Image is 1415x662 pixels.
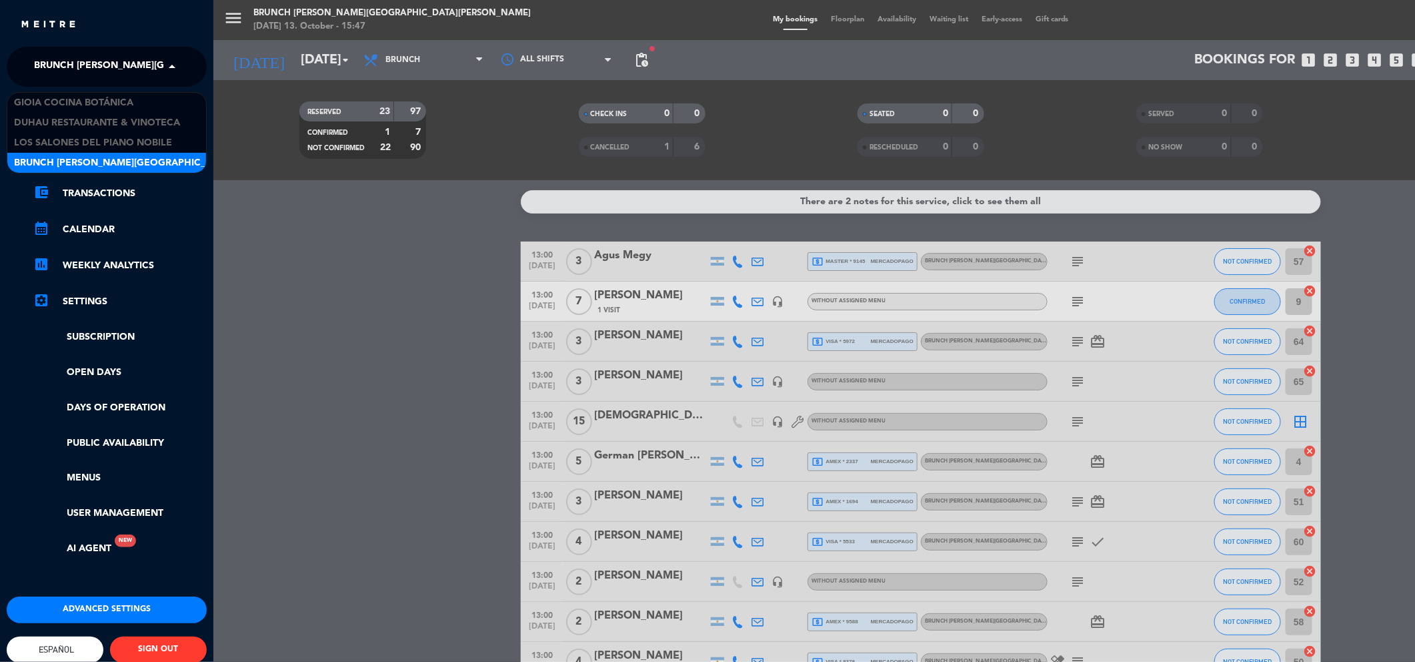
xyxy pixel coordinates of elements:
span: Español [36,645,75,655]
i: calendar_month [33,220,49,236]
span: Duhau Restaurante & Vinoteca [14,115,180,131]
a: Settings [33,294,207,310]
a: account_balance_walletTransactions [33,186,207,202]
span: Brunch [PERSON_NAME][GEOGRAPHIC_DATA][PERSON_NAME] [34,53,330,81]
a: calendar_monthCalendar [33,222,207,238]
button: Advanced settings [7,597,207,623]
img: MEITRE [20,20,77,30]
a: Menus [33,470,207,486]
span: Brunch [PERSON_NAME][GEOGRAPHIC_DATA][PERSON_NAME] [14,155,310,171]
a: Public availability [33,436,207,451]
a: Subscription [33,330,207,345]
i: assessment [33,256,49,272]
a: Days of operation [33,400,207,416]
a: User Management [33,506,207,521]
a: Open Days [33,365,207,380]
span: Gioia Cocina Botánica [14,95,133,111]
i: account_balance_wallet [33,184,49,200]
a: assessmentWeekly Analytics [33,258,207,274]
i: settings_applications [33,292,49,308]
span: Los Salones del Piano Nobile [14,135,172,151]
a: AI AgentNew [33,541,111,557]
div: New [115,535,136,547]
